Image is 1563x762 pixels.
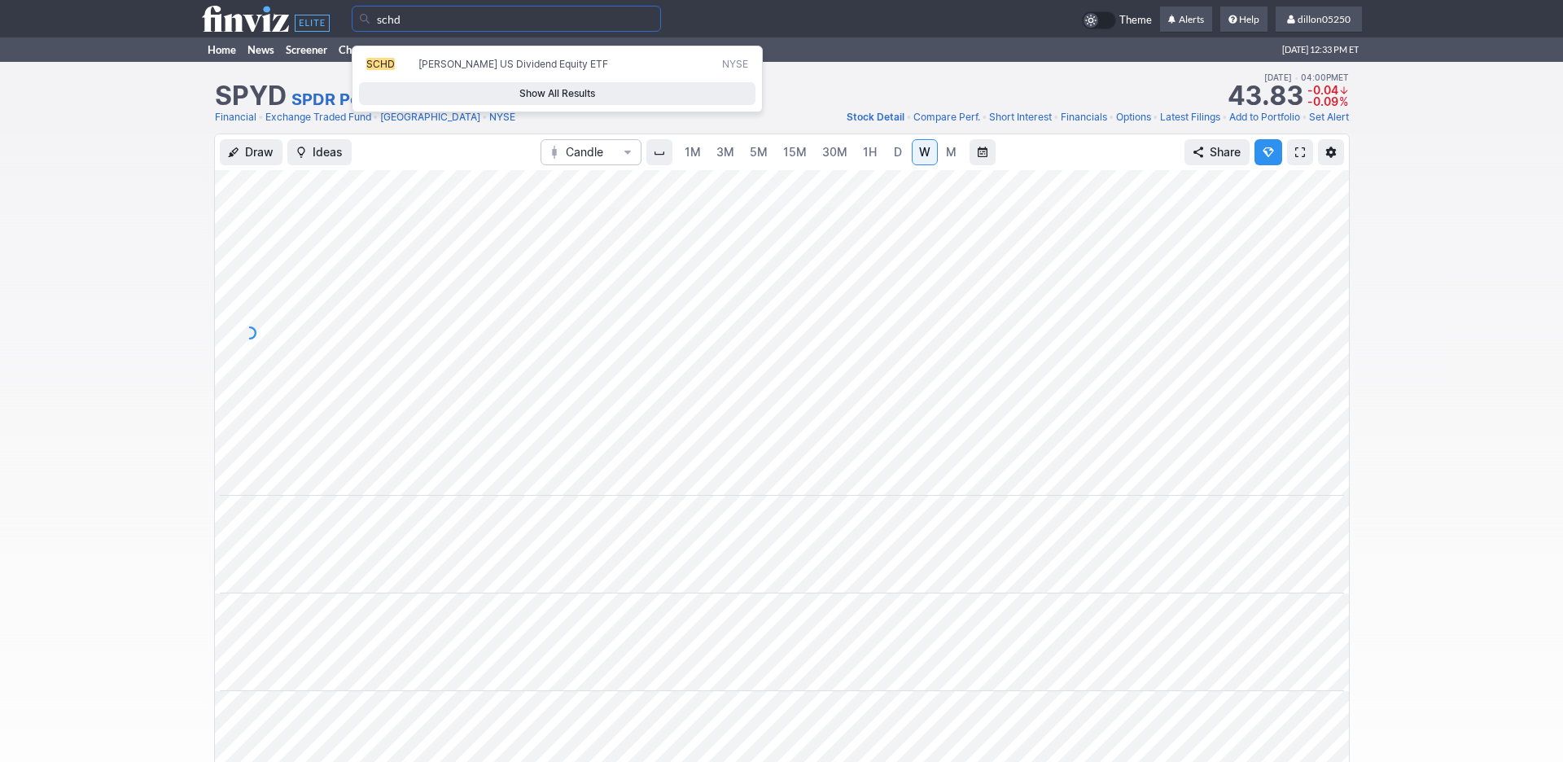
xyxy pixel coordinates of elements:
span: NYSE [722,58,748,72]
span: [DATE] 04:00PM ET [1264,70,1349,85]
span: Latest Filings [1160,111,1220,123]
span: M [946,145,957,159]
span: [DATE] 12:33 PM ET [1282,37,1359,62]
a: 5M [742,139,775,165]
a: W [912,139,938,165]
a: News [242,37,280,62]
span: • [258,109,264,125]
a: Crypto [641,37,685,62]
button: Explore new features [1254,139,1282,165]
a: M [939,139,965,165]
a: Home [202,37,242,62]
span: Draw [245,144,274,160]
a: Short Interest [989,109,1052,125]
a: D [885,139,911,165]
a: Insider [512,37,556,62]
input: Search [352,6,661,32]
span: • [1302,109,1307,125]
span: • [482,109,488,125]
a: NYSE [489,109,515,125]
span: -0.09 [1307,94,1338,108]
span: D [894,145,902,159]
a: Financial [215,109,256,125]
a: Screener [280,37,333,62]
span: % [1339,94,1348,108]
a: Show All Results [359,82,755,105]
span: • [982,109,987,125]
div: Search [352,46,763,112]
strong: 43.83 [1228,83,1303,109]
span: Share [1210,144,1241,160]
a: Groups [414,37,458,62]
span: 3M [716,145,734,159]
span: Stock Detail [847,111,904,123]
span: Candle [566,144,616,160]
a: Add to Portfolio [1229,109,1300,125]
span: W [919,145,930,159]
button: Ideas [287,139,352,165]
a: Latest Filings [1160,109,1220,125]
a: SPDR Portfolio S&P 500 High Dividend ETF [291,88,631,111]
a: Theme [1082,11,1152,29]
span: 15M [783,145,807,159]
span: 5M [750,145,768,159]
a: 1H [856,139,884,165]
span: 1H [863,145,877,159]
a: Alerts [1160,7,1212,33]
button: Share [1184,139,1250,165]
a: [GEOGRAPHIC_DATA] [380,109,480,125]
span: Ideas [313,144,343,160]
a: Portfolio [458,37,512,62]
a: Exchange Traded Fund [265,109,371,125]
a: Futures [556,37,603,62]
button: Chart Settings [1318,139,1344,165]
span: 1M [685,145,701,159]
a: dillon05250 [1276,7,1362,33]
span: • [1053,109,1059,125]
a: Maps [376,37,414,62]
span: 30M [822,145,847,159]
a: 15M [776,139,814,165]
span: • [1294,72,1298,82]
a: 3M [709,139,742,165]
span: Compare Perf. [913,111,980,123]
span: Show All Results [366,85,748,102]
span: SCHD [366,58,395,70]
a: Compare Perf. [913,109,980,125]
h1: SPYD [215,83,287,109]
a: Fullscreen [1287,139,1313,165]
button: Draw [220,139,282,165]
span: • [1109,109,1114,125]
a: Backtests [685,37,743,62]
span: • [906,109,912,125]
a: 30M [815,139,855,165]
a: Stock Detail [847,109,904,125]
button: Range [970,139,996,165]
a: Options [1116,109,1151,125]
span: • [373,109,379,125]
span: • [1222,109,1228,125]
a: Set Alert [1309,109,1349,125]
button: Chart Type [541,139,641,165]
a: Charts [333,37,376,62]
a: Financials [1061,109,1107,125]
a: Forex [603,37,641,62]
span: Theme [1119,11,1152,29]
span: [PERSON_NAME] US Dividend Equity ETF [418,58,608,70]
a: 1M [677,139,708,165]
span: dillon05250 [1298,13,1351,25]
button: Interval [646,139,672,165]
a: Help [1220,7,1267,33]
span: -0.04 [1307,83,1338,97]
span: • [1153,109,1158,125]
